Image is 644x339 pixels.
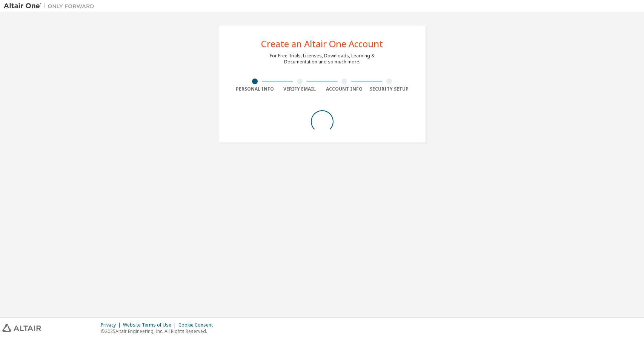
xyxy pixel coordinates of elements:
[178,322,217,328] div: Cookie Consent
[270,53,375,65] div: For Free Trials, Licenses, Downloads, Learning & Documentation and so much more.
[233,86,278,92] div: Personal Info
[2,324,41,332] img: altair_logo.svg
[4,2,98,10] img: Altair One
[277,86,322,92] div: Verify Email
[322,86,367,92] div: Account Info
[367,86,412,92] div: Security Setup
[101,322,123,328] div: Privacy
[261,39,383,48] div: Create an Altair One Account
[101,328,217,334] p: © 2025 Altair Engineering, Inc. All Rights Reserved.
[123,322,178,328] div: Website Terms of Use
